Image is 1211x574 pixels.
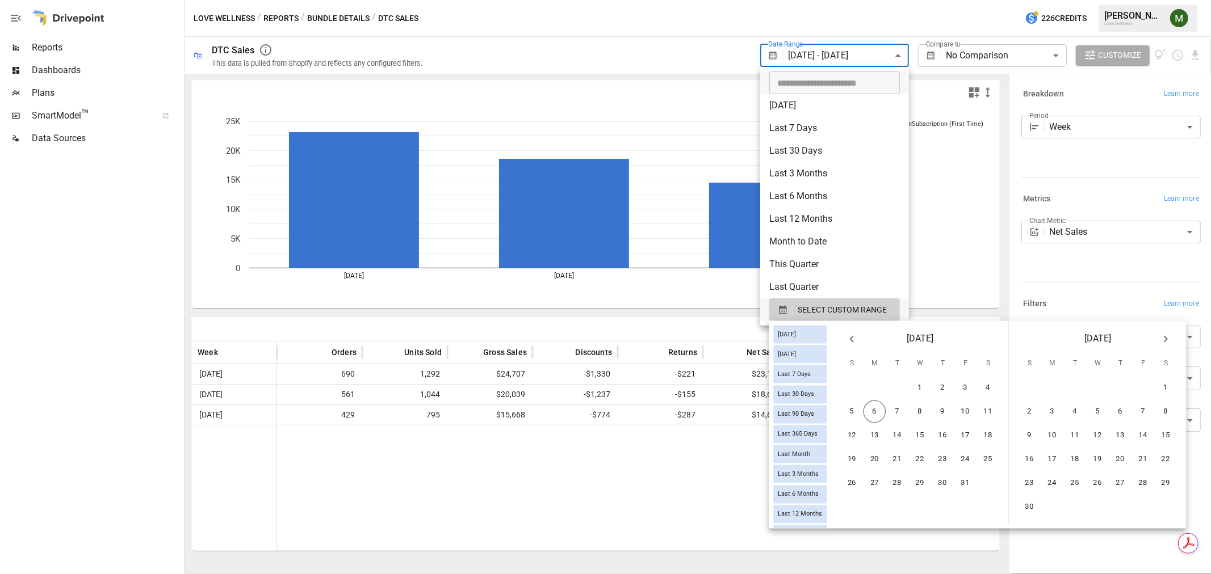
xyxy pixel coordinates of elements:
div: [DATE] [773,345,827,364]
button: 5 [841,400,864,423]
button: 4 [977,377,1000,399]
span: Sunday [1019,353,1040,375]
button: 15 [1155,424,1178,447]
button: 12 [1087,424,1109,447]
span: Last 7 Days [773,370,815,378]
button: 17 [1041,448,1064,471]
button: 3 [1041,400,1064,423]
li: Last 12 Months [760,208,909,230]
button: 22 [1155,448,1178,471]
span: Thursday [1110,353,1130,375]
button: Next month [1154,328,1177,351]
button: 26 [841,472,864,495]
button: 21 [1132,448,1155,471]
button: 9 [932,400,954,423]
button: 29 [909,472,932,495]
span: Last 30 Days [773,391,819,398]
li: Last 7 Days [760,117,909,140]
span: Friday [955,353,975,375]
div: Last 90 Days [773,405,827,423]
button: 21 [886,448,909,471]
li: This Quarter [760,253,909,276]
span: Last 365 Days [773,430,822,438]
button: 30 [932,472,954,495]
button: 26 [1087,472,1109,495]
button: 18 [977,424,1000,447]
button: 2 [932,377,954,399]
button: 15 [909,424,932,447]
button: 14 [1132,424,1155,447]
button: 29 [1155,472,1178,495]
span: Monday [864,353,885,375]
button: 10 [954,400,977,423]
div: [DATE] [773,326,827,344]
span: Last 6 Months [773,491,823,498]
span: Last 3 Months [773,470,823,478]
div: Last Month [773,445,827,463]
li: Last 30 Days [760,140,909,162]
button: 27 [1109,472,1132,495]
span: Tuesday [1065,353,1085,375]
button: 31 [954,472,977,495]
div: Last 6 Months [773,485,827,503]
span: Friday [1133,353,1153,375]
div: Last Year [773,525,827,543]
button: 13 [864,424,886,447]
li: Last Quarter [760,276,909,298]
button: 11 [977,400,1000,423]
button: 16 [932,424,954,447]
span: Wednesday [1087,353,1108,375]
button: 6 [864,400,886,423]
button: 25 [1064,472,1087,495]
button: 27 [864,472,886,495]
span: SELECT CUSTOM RANGE [798,303,887,317]
li: Last 6 Months [760,185,909,208]
button: 22 [909,448,932,471]
button: 8 [909,400,932,423]
button: 23 [1019,472,1041,495]
button: 13 [1109,424,1132,447]
button: 11 [1064,424,1087,447]
div: Last 3 Months [773,465,827,483]
button: SELECT CUSTOM RANGE [769,298,900,321]
button: 30 [1019,496,1041,518]
span: Last 90 Days [773,411,819,418]
span: Last Month [773,450,815,458]
div: Last 30 Days [773,385,827,403]
button: 24 [954,448,977,471]
span: [DATE] [1084,331,1111,347]
button: 1 [1155,377,1178,399]
span: Tuesday [887,353,907,375]
div: Last 12 Months [773,505,827,523]
button: Previous month [840,328,863,351]
span: Monday [1042,353,1062,375]
button: 20 [864,448,886,471]
button: 28 [1132,472,1155,495]
span: Saturday [978,353,998,375]
button: 7 [886,400,909,423]
button: 19 [841,448,864,471]
button: 6 [1109,400,1132,423]
li: Month to Date [760,230,909,253]
div: Last 7 Days [773,365,827,383]
span: Saturday [1155,353,1176,375]
span: [DATE] [773,351,801,358]
button: 23 [932,448,954,471]
button: 24 [1041,472,1064,495]
button: 10 [1041,424,1064,447]
button: 28 [886,472,909,495]
button: 8 [1155,400,1178,423]
button: 14 [886,424,909,447]
button: 17 [954,424,977,447]
span: Last 12 Months [773,510,827,518]
button: 20 [1109,448,1132,471]
button: 4 [1064,400,1087,423]
div: Last 365 Days [773,425,827,443]
button: 25 [977,448,1000,471]
button: 5 [1087,400,1109,423]
span: Wednesday [910,353,930,375]
button: 19 [1087,448,1109,471]
li: Last 3 Months [760,162,909,185]
button: 16 [1019,448,1041,471]
button: 3 [954,377,977,399]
